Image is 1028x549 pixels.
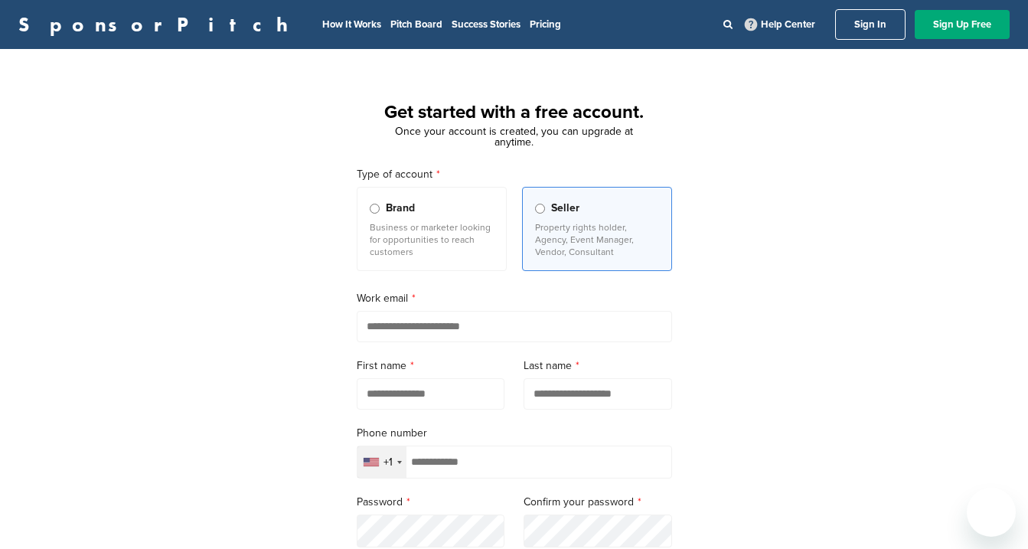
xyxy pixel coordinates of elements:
a: Pitch Board [390,18,442,31]
a: Help Center [742,15,818,34]
p: Property rights holder, Agency, Event Manager, Vendor, Consultant [535,221,659,258]
a: Sign In [835,9,906,40]
span: Seller [551,200,579,217]
div: +1 [383,457,393,468]
label: Last name [524,358,672,374]
a: Success Stories [452,18,521,31]
input: Brand Business or marketer looking for opportunities to reach customers [370,204,380,214]
label: Type of account [357,166,672,183]
a: SponsorPitch [18,15,298,34]
label: Phone number [357,425,672,442]
span: Brand [386,200,415,217]
label: Password [357,494,505,511]
span: Once your account is created, you can upgrade at anytime. [395,125,633,149]
input: Seller Property rights holder, Agency, Event Manager, Vendor, Consultant [535,204,545,214]
label: Work email [357,290,672,307]
a: How It Works [322,18,381,31]
a: Pricing [530,18,561,31]
a: Sign Up Free [915,10,1010,39]
h1: Get started with a free account. [338,99,690,126]
iframe: Button to launch messaging window [967,488,1016,537]
p: Business or marketer looking for opportunities to reach customers [370,221,494,258]
label: First name [357,358,505,374]
label: Confirm your password [524,494,672,511]
div: Selected country [357,446,406,478]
